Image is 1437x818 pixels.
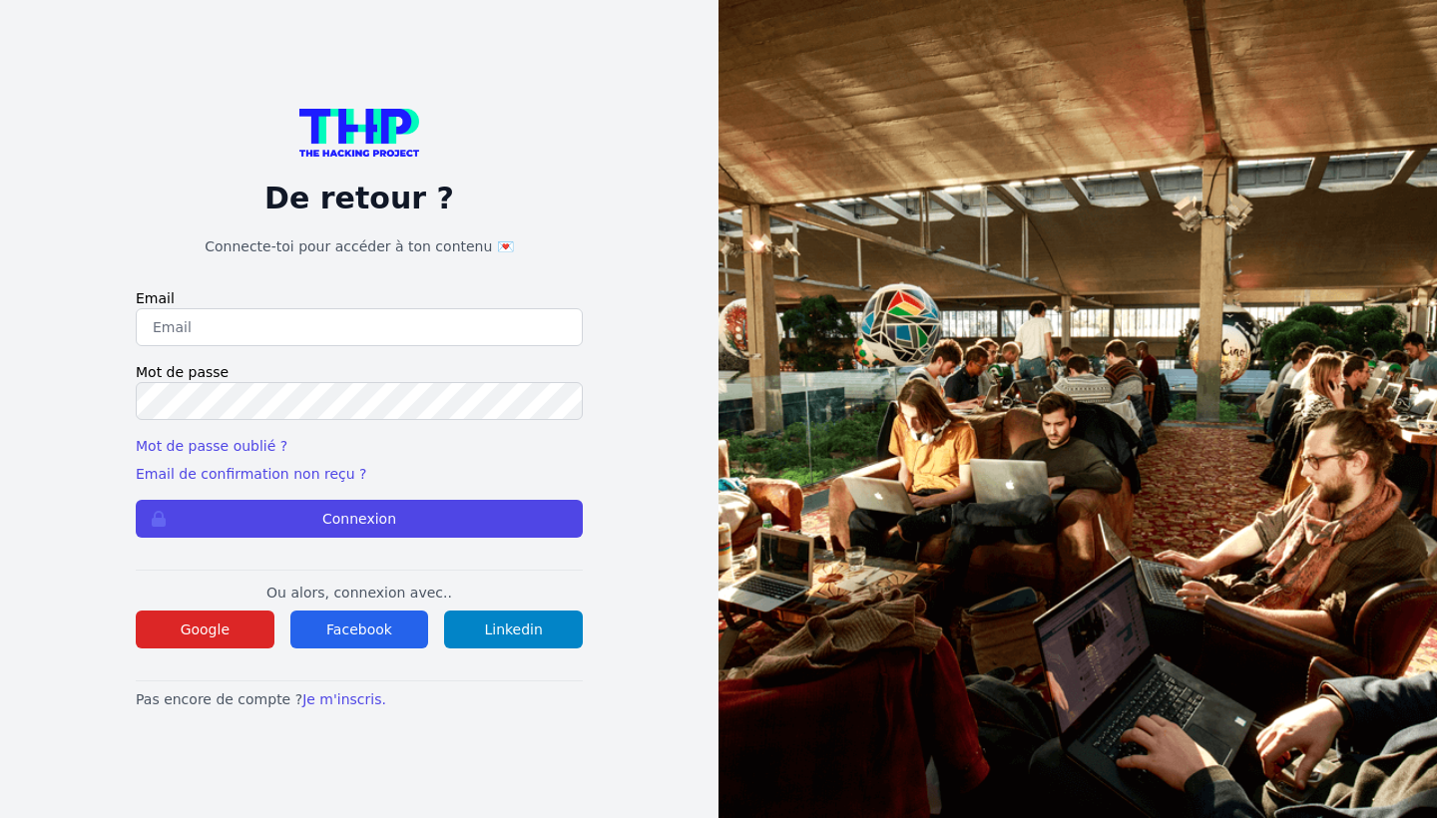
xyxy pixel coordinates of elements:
[136,466,366,482] a: Email de confirmation non reçu ?
[136,362,583,382] label: Mot de passe
[136,689,583,709] p: Pas encore de compte ?
[136,181,583,216] p: De retour ?
[136,611,274,648] button: Google
[444,611,583,648] button: Linkedin
[302,691,386,707] a: Je m'inscris.
[136,288,583,308] label: Email
[299,109,419,157] img: logo
[136,438,287,454] a: Mot de passe oublié ?
[136,308,583,346] input: Email
[136,500,583,538] button: Connexion
[290,611,429,648] button: Facebook
[136,236,583,256] h1: Connecte-toi pour accéder à ton contenu 💌
[136,583,583,603] p: Ou alors, connexion avec..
